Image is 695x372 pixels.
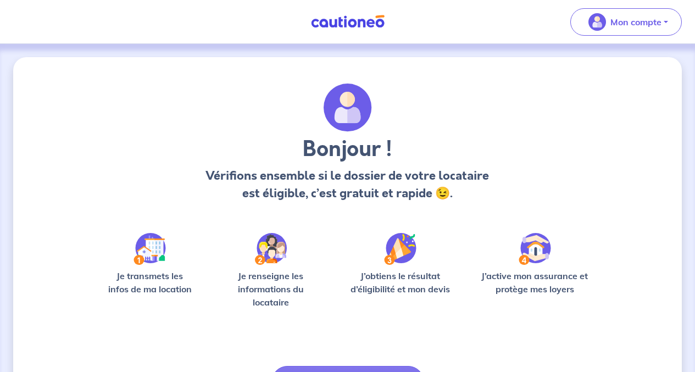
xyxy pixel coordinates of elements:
img: /static/c0a346edaed446bb123850d2d04ad552/Step-2.svg [255,233,287,265]
p: Je transmets les infos de ma location [101,269,198,296]
img: /static/bfff1cf634d835d9112899e6a3df1a5d/Step-4.svg [519,233,551,265]
p: Je renseigne les informations du locataire [216,269,325,309]
button: illu_account_valid_menu.svgMon compte [570,8,682,36]
img: archivate [324,84,372,132]
p: Mon compte [610,15,661,29]
img: /static/90a569abe86eec82015bcaae536bd8e6/Step-1.svg [134,233,166,265]
p: J’obtiens le résultat d’éligibilité et mon devis [343,269,458,296]
img: Cautioneo [307,15,389,29]
p: Vérifions ensemble si le dossier de votre locataire est éligible, c’est gratuit et rapide 😉. [204,167,491,202]
p: J’active mon assurance et protège mes loyers [475,269,594,296]
h3: Bonjour ! [204,136,491,163]
img: /static/f3e743aab9439237c3e2196e4328bba9/Step-3.svg [384,233,416,265]
img: illu_account_valid_menu.svg [588,13,606,31]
